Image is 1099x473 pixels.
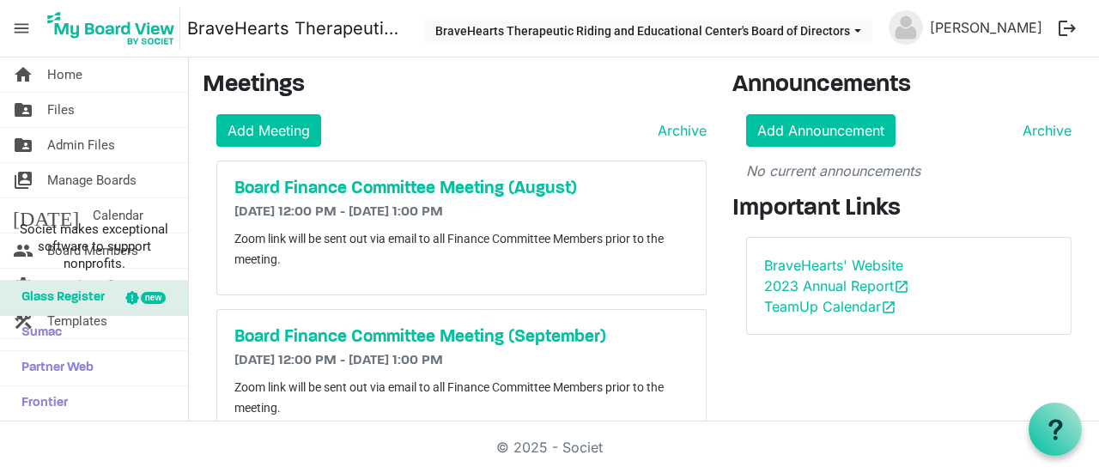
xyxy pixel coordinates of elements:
[651,120,707,141] a: Archive
[42,7,187,50] a: My Board View Logo
[13,386,68,421] span: Frontier
[47,163,137,197] span: Manage Boards
[764,298,896,315] a: TeamUp Calendaropen_in_new
[8,221,180,272] span: Societ makes exceptional software to support nonprofits.
[496,439,603,456] a: © 2025 - Societ
[881,300,896,315] span: open_in_new
[234,353,689,369] h6: [DATE] 12:00 PM - [DATE] 1:00 PM
[764,277,909,294] a: 2023 Annual Reportopen_in_new
[216,114,321,147] a: Add Meeting
[93,198,143,233] span: Calendar
[187,11,407,45] a: BraveHearts Therapeutic Riding and Educational Center's Board of Directors
[203,71,707,100] h3: Meetings
[234,327,689,348] a: Board Finance Committee Meeting (September)
[47,93,75,127] span: Files
[923,10,1049,45] a: [PERSON_NAME]
[894,279,909,294] span: open_in_new
[732,195,1085,224] h3: Important Links
[234,380,664,415] span: Zoom link will be sent out via email to all Finance Committee Members prior to the meeting.
[13,93,33,127] span: folder_shared
[13,58,33,92] span: home
[746,114,896,147] a: Add Announcement
[889,10,923,45] img: no-profile-picture.svg
[746,161,1072,181] p: No current announcements
[1016,120,1072,141] a: Archive
[42,7,180,50] img: My Board View Logo
[13,316,62,350] span: Sumac
[13,128,33,162] span: folder_shared
[234,204,689,221] h6: [DATE] 12:00 PM - [DATE] 1:00 PM
[764,257,903,274] a: BraveHearts' Website
[47,58,82,92] span: Home
[47,128,115,162] span: Admin Files
[424,18,872,42] button: BraveHearts Therapeutic Riding and Educational Center's Board of Directors dropdownbutton
[141,292,166,304] div: new
[234,232,664,266] span: Zoom link will be sent out via email to all Finance Committee Members prior to the meeting.
[13,281,105,315] span: Glass Register
[234,179,689,199] a: Board Finance Committee Meeting (August)
[13,163,33,197] span: switch_account
[5,12,38,45] span: menu
[732,71,1085,100] h3: Announcements
[13,351,94,385] span: Partner Web
[1049,10,1085,46] button: logout
[13,198,79,233] span: [DATE]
